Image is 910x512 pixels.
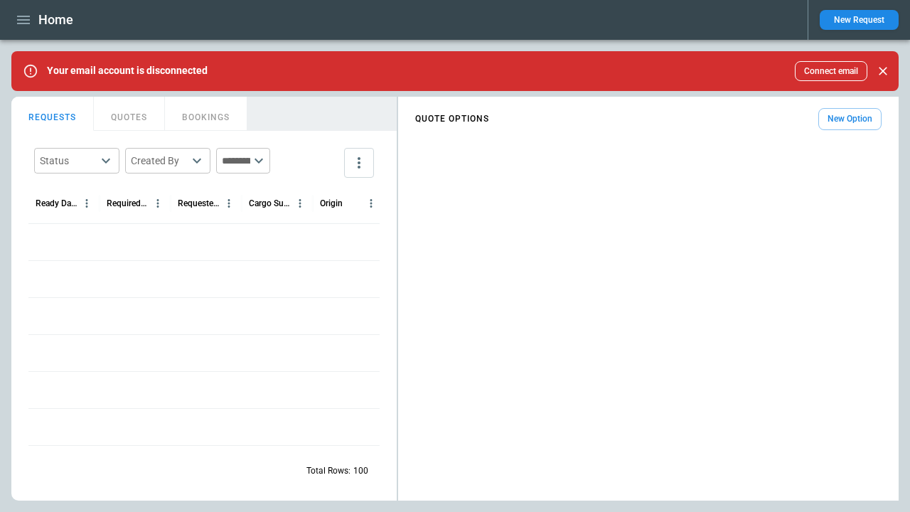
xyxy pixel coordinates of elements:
button: REQUESTS [11,97,94,131]
button: Ready Date & Time (UTC+03:00) column menu [77,194,96,213]
div: Requested Route [178,198,220,208]
button: more [344,148,374,178]
button: Cargo Summary column menu [291,194,309,213]
button: Requested Route column menu [220,194,238,213]
button: New Option [818,108,882,130]
div: Origin [320,198,343,208]
p: Total Rows: [306,465,350,477]
button: Origin column menu [362,194,380,213]
div: dismiss [873,55,893,87]
button: Required Date & Time (UTC+03:00) column menu [149,194,167,213]
button: New Request [820,10,899,30]
button: Close [873,61,893,81]
h1: Home [38,11,73,28]
div: Ready Date & Time (UTC+03:00) [36,198,77,208]
button: BOOKINGS [165,97,247,131]
div: Created By [131,154,188,168]
div: Required Date & Time (UTC+03:00) [107,198,149,208]
div: Cargo Summary [249,198,291,208]
div: scrollable content [398,102,899,136]
p: 100 [353,465,368,477]
h4: QUOTE OPTIONS [415,116,489,122]
p: Your email account is disconnected [47,65,208,77]
div: Status [40,154,97,168]
button: QUOTES [94,97,165,131]
button: Connect email [795,61,867,81]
